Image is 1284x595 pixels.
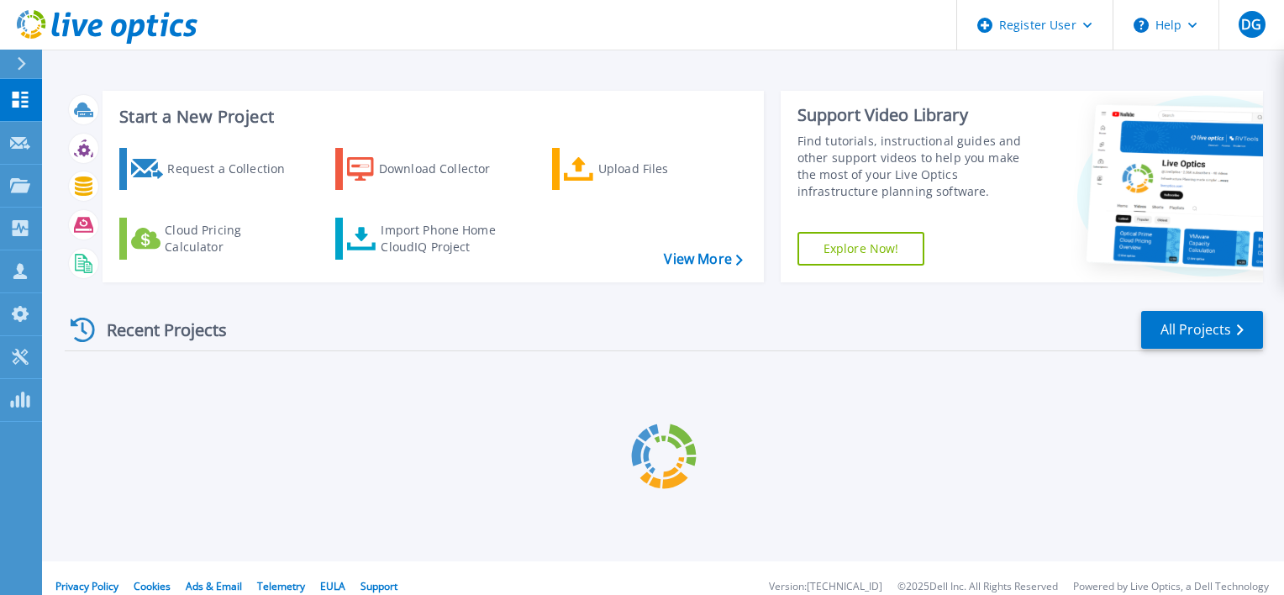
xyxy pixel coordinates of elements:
a: Privacy Policy [55,579,118,593]
a: Ads & Email [186,579,242,593]
span: DG [1241,18,1261,31]
div: Download Collector [379,152,513,186]
div: Request a Collection [167,152,302,186]
div: Find tutorials, instructional guides and other support videos to help you make the most of your L... [797,133,1039,200]
a: Telemetry [257,579,305,593]
a: Upload Files [552,148,739,190]
a: EULA [320,579,345,593]
li: Version: [TECHNICAL_ID] [769,582,882,592]
a: Download Collector [335,148,523,190]
a: Cookies [134,579,171,593]
a: All Projects [1141,311,1263,349]
div: Cloud Pricing Calculator [165,222,299,255]
div: Recent Projects [65,309,250,350]
a: Cloud Pricing Calculator [119,218,307,260]
a: Support [360,579,397,593]
h3: Start a New Project [119,108,742,126]
div: Import Phone Home CloudIQ Project [381,222,512,255]
a: Explore Now! [797,232,925,266]
a: Request a Collection [119,148,307,190]
div: Upload Files [598,152,733,186]
a: View More [664,251,742,267]
div: Support Video Library [797,104,1039,126]
li: © 2025 Dell Inc. All Rights Reserved [897,582,1058,592]
li: Powered by Live Optics, a Dell Technology [1073,582,1269,592]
